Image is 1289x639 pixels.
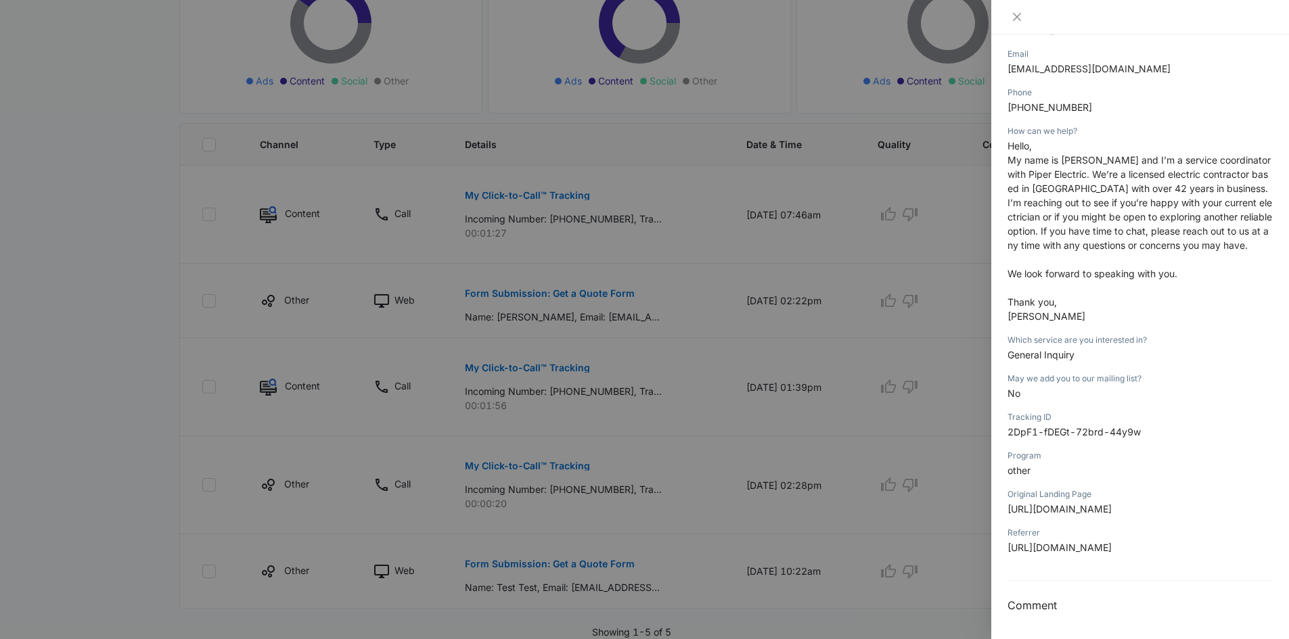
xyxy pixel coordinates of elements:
span: [PERSON_NAME] [1008,310,1085,322]
span: [PHONE_NUMBER] [1008,101,1092,113]
span: close [1012,11,1022,22]
span: I’m reaching out to see if you’re happy with your current electrician or if you might be open to ... [1008,197,1272,251]
div: Program [1008,450,1273,462]
span: Thank you, [1008,296,1057,308]
span: Hello, [1008,140,1032,151]
span: General Inquiry [1008,349,1075,360]
span: No [1008,387,1020,399]
div: Tracking ID [1008,411,1273,423]
span: other [1008,465,1031,476]
div: Original Landing Page [1008,488,1273,500]
span: [URL][DOMAIN_NAME] [1008,503,1112,515]
div: Referrer [1008,527,1273,539]
span: 2DpF1-fDEGt-72brd-44y9w [1008,426,1141,437]
div: Phone [1008,87,1273,99]
div: Which service are you interested in? [1008,334,1273,346]
div: May we add you to our mailing list? [1008,373,1273,385]
span: We look forward to speaking with you. [1008,268,1177,279]
span: [EMAIL_ADDRESS][DOMAIN_NAME] [1008,63,1171,74]
div: Email [1008,48,1273,60]
span: [URL][DOMAIN_NAME] [1008,542,1112,553]
div: How can we help? [1008,125,1273,137]
h3: Comment [1008,597,1273,613]
button: Close [1008,11,1026,23]
span: My name is [PERSON_NAME] and I’m a service coordinator with Piper Electric. We’re a licensed elec... [1008,154,1271,194]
